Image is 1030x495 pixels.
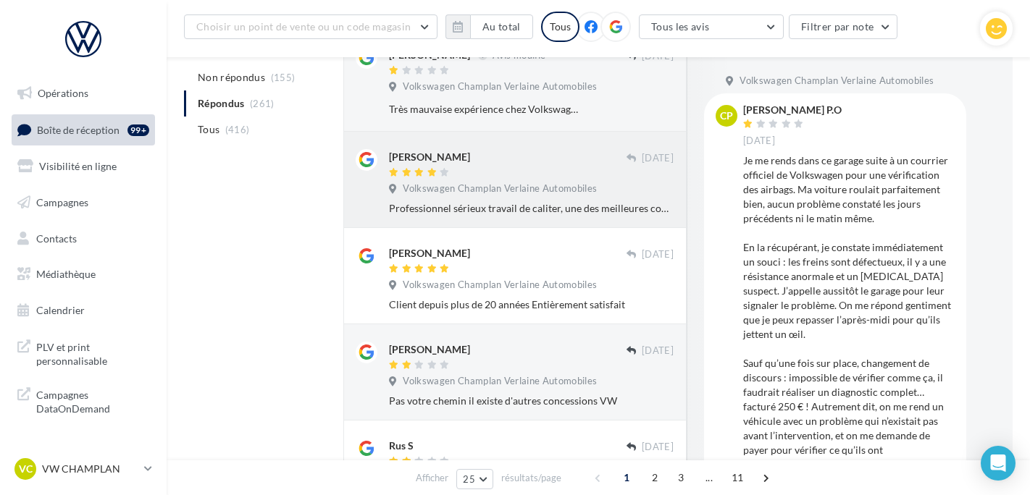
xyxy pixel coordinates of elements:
[9,295,158,326] a: Calendrier
[9,78,158,109] a: Opérations
[12,455,155,483] a: VC VW CHAMPLAN
[19,462,33,476] span: VC
[743,135,775,148] span: [DATE]
[470,14,533,39] button: Au total
[9,259,158,289] a: Médiathèque
[789,14,898,39] button: Filtrer par note
[740,75,934,88] span: Volkswagen Champlan Verlaine Automobiles
[42,462,138,476] p: VW CHAMPLAN
[403,182,597,195] span: Volkswagen Champlan Verlaine Automobiles
[403,80,597,93] span: Volkswagen Champlan Verlaine Automobiles
[615,466,638,489] span: 1
[9,379,158,422] a: Campagnes DataOnDemand
[36,268,96,280] span: Médiathèque
[403,279,597,292] span: Volkswagen Champlan Verlaine Automobiles
[389,394,674,408] div: Pas votre chemin il existe d'autres concessions VW
[389,102,579,117] div: Très mauvaise expérience chez Volkswagen. Je suis allé trois fois : une fois pour réparer des air...
[445,14,533,39] button: Au total
[271,72,296,83] span: (155)
[9,224,158,254] a: Contacts
[743,105,842,115] div: [PERSON_NAME] P.O
[642,248,674,261] span: [DATE]
[639,14,784,39] button: Tous les avis
[9,331,158,374] a: PLV et print personnalisable
[389,246,470,261] div: [PERSON_NAME]
[642,441,674,454] span: [DATE]
[389,150,470,164] div: [PERSON_NAME]
[541,12,579,42] div: Tous
[198,122,219,137] span: Tous
[36,196,88,208] span: Campagnes
[720,109,733,123] span: CP
[463,473,475,485] span: 25
[196,20,411,33] span: Choisir un point de vente ou un code magasin
[981,446,1016,481] div: Open Intercom Messenger
[198,70,265,85] span: Non répondus
[36,304,85,316] span: Calendrier
[651,20,710,33] span: Tous les avis
[9,151,158,182] a: Visibilité en ligne
[39,160,117,172] span: Visibilité en ligne
[127,124,149,136] div: 99+
[501,471,561,485] span: résultats/page
[389,201,674,216] div: Professionnel sérieux travail de caliter, une des meilleures concession vw
[726,466,750,489] span: 11
[389,342,470,357] div: [PERSON_NAME]
[225,124,250,135] span: (416)
[456,469,493,489] button: 25
[389,297,674,312] div: Client depuis plus de 20 années Entièrement satisfait
[9,187,158,218] a: Campagnes
[642,344,674,357] span: [DATE]
[37,123,120,135] span: Boîte de réception
[698,466,721,489] span: ...
[642,152,674,165] span: [DATE]
[36,385,149,416] span: Campagnes DataOnDemand
[36,337,149,368] span: PLV et print personnalisable
[184,14,437,39] button: Choisir un point de vente ou un code magasin
[36,232,77,244] span: Contacts
[389,439,414,453] div: Rus S
[669,466,692,489] span: 3
[403,375,597,388] span: Volkswagen Champlan Verlaine Automobiles
[38,87,88,99] span: Opérations
[9,114,158,145] a: Boîte de réception99+
[643,466,666,489] span: 2
[416,471,448,485] span: Afficher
